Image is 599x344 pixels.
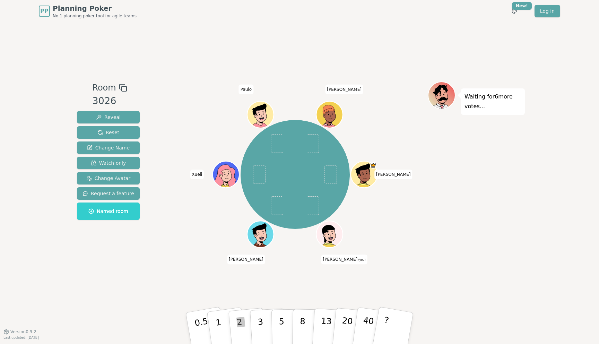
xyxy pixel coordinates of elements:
span: PP [40,7,48,15]
span: No.1 planning poker tool for agile teams [53,13,137,19]
span: Reveal [96,114,121,121]
div: New! [512,2,532,10]
span: Last updated: [DATE] [3,336,39,339]
span: Click to change your name [374,170,413,179]
p: Waiting for 6 more votes... [465,92,521,111]
span: Watch only [91,160,126,166]
span: Planning Poker [53,3,137,13]
button: Version0.9.2 [3,329,36,335]
button: New! [508,5,521,17]
span: Reset [97,129,119,136]
span: Room [92,81,116,94]
span: Change Name [87,144,130,151]
span: Luiz Felicio is the host [370,162,376,169]
span: (you) [357,258,366,261]
a: PPPlanning PokerNo.1 planning poker tool for agile teams [39,3,137,19]
span: Click to change your name [239,85,253,94]
span: Click to change your name [321,255,367,264]
button: Change Avatar [77,172,140,184]
span: Click to change your name [325,85,363,94]
button: Reveal [77,111,140,123]
span: Named room [88,208,128,215]
button: Click to change your avatar [317,222,342,247]
button: Request a feature [77,187,140,200]
span: Click to change your name [190,170,204,179]
span: Change Avatar [86,175,131,182]
span: Version 0.9.2 [10,329,36,335]
button: Reset [77,126,140,139]
a: Log in [535,5,560,17]
span: Click to change your name [227,255,265,264]
span: Request a feature [83,190,134,197]
button: Named room [77,203,140,220]
button: Change Name [77,141,140,154]
button: Watch only [77,157,140,169]
div: 3026 [92,94,127,108]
